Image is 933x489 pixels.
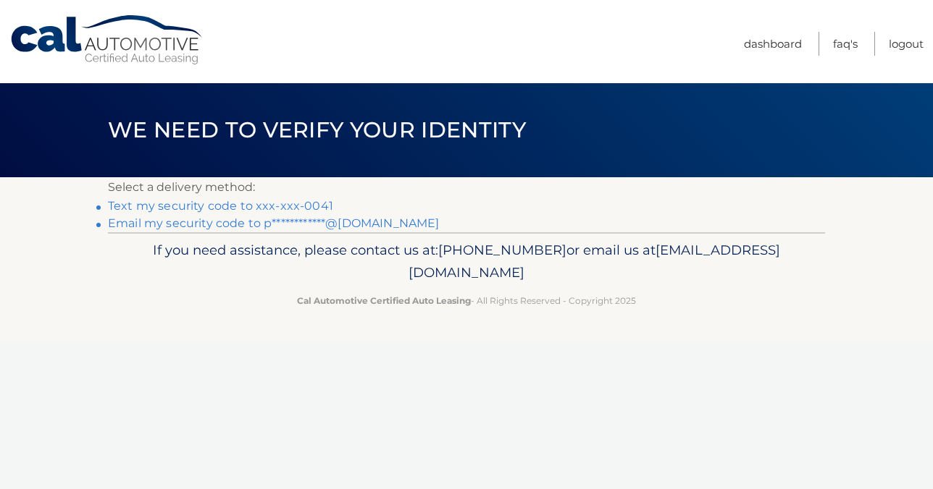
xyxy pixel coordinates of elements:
a: Text my security code to xxx-xxx-0041 [108,199,333,213]
p: If you need assistance, please contact us at: or email us at [117,239,816,285]
p: - All Rights Reserved - Copyright 2025 [117,293,816,308]
a: Dashboard [744,32,802,56]
p: Select a delivery method: [108,177,825,197]
a: Cal Automotive [9,14,205,66]
span: [PHONE_NUMBER] [438,242,566,258]
strong: Cal Automotive Certified Auto Leasing [297,295,471,306]
a: FAQ's [833,32,858,56]
a: Logout [889,32,924,56]
span: We need to verify your identity [108,116,526,143]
